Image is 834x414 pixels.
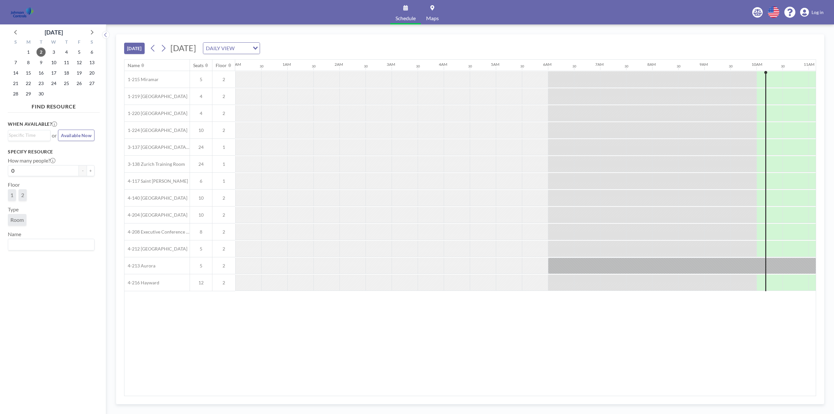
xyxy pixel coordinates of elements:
[212,77,235,82] span: 2
[73,38,85,47] div: F
[45,28,63,37] div: [DATE]
[781,64,785,68] div: 30
[190,77,212,82] span: 5
[87,58,96,67] span: Saturday, September 13, 2025
[8,101,100,110] h4: FIND RESOURCE
[52,132,57,139] span: or
[75,48,84,57] span: Friday, September 5, 2025
[212,246,235,252] span: 2
[491,62,499,67] div: 5AM
[212,229,235,235] span: 2
[8,157,55,164] label: How many people?
[203,43,260,54] div: Search for option
[387,62,395,67] div: 3AM
[212,127,235,133] span: 2
[36,79,46,88] span: Tuesday, September 23, 2025
[124,43,145,54] button: [DATE]
[625,64,628,68] div: 30
[520,64,524,68] div: 30
[11,68,20,78] span: Sunday, September 14, 2025
[212,144,235,150] span: 1
[426,16,439,21] span: Maps
[10,217,24,223] span: Room
[212,93,235,99] span: 2
[212,178,235,184] span: 1
[36,89,46,98] span: Tuesday, September 30, 2025
[24,58,33,67] span: Monday, September 8, 2025
[237,44,249,52] input: Search for option
[260,64,264,68] div: 30
[62,79,71,88] span: Thursday, September 25, 2025
[49,79,58,88] span: Wednesday, September 24, 2025
[729,64,733,68] div: 30
[87,68,96,78] span: Saturday, September 20, 2025
[8,231,21,237] label: Name
[543,62,552,67] div: 6AM
[62,58,71,67] span: Thursday, September 11, 2025
[58,130,94,141] button: Available Now
[9,132,47,139] input: Search for option
[282,62,291,67] div: 1AM
[62,68,71,78] span: Thursday, September 18, 2025
[61,133,92,138] span: Available Now
[36,58,46,67] span: Tuesday, September 9, 2025
[312,64,316,68] div: 30
[24,48,33,57] span: Monday, September 1, 2025
[212,161,235,167] span: 1
[212,280,235,286] span: 2
[10,6,34,19] img: organization-logo
[21,192,24,198] span: 2
[9,240,91,249] input: Search for option
[22,38,35,47] div: M
[170,43,196,53] span: [DATE]
[10,192,13,198] span: 1
[699,62,708,67] div: 9AM
[439,62,447,67] div: 4AM
[87,79,96,88] span: Saturday, September 27, 2025
[124,161,185,167] span: 3-138 Zurich Training Room
[79,165,87,176] button: -
[193,63,204,68] div: Seats
[11,89,20,98] span: Sunday, September 28, 2025
[572,64,576,68] div: 30
[212,195,235,201] span: 2
[190,127,212,133] span: 10
[11,79,20,88] span: Sunday, September 21, 2025
[124,246,187,252] span: 4-212 [GEOGRAPHIC_DATA]
[8,149,94,155] h3: Specify resource
[230,62,241,67] div: 12AM
[124,77,159,82] span: 1-215 Miramar
[124,110,187,116] span: 1-220 [GEOGRAPHIC_DATA]
[8,239,94,250] div: Search for option
[190,93,212,99] span: 4
[124,212,187,218] span: 4-204 [GEOGRAPHIC_DATA]
[468,64,472,68] div: 30
[24,79,33,88] span: Monday, September 22, 2025
[190,144,212,150] span: 24
[9,38,22,47] div: S
[128,63,140,68] div: Name
[36,48,46,57] span: Tuesday, September 2, 2025
[8,130,50,140] div: Search for option
[752,62,762,67] div: 10AM
[190,178,212,184] span: 6
[124,127,187,133] span: 1-224 [GEOGRAPHIC_DATA]
[49,48,58,57] span: Wednesday, September 3, 2025
[35,38,48,47] div: T
[24,68,33,78] span: Monday, September 15, 2025
[800,8,824,17] a: Log in
[190,280,212,286] span: 12
[212,110,235,116] span: 2
[190,263,212,269] span: 5
[75,68,84,78] span: Friday, September 19, 2025
[595,62,604,67] div: 7AM
[190,195,212,201] span: 10
[677,64,681,68] div: 30
[49,58,58,67] span: Wednesday, September 10, 2025
[416,64,420,68] div: 30
[212,263,235,269] span: 2
[205,44,236,52] span: DAILY VIEW
[124,280,159,286] span: 4-216 Hayward
[11,58,20,67] span: Sunday, September 7, 2025
[647,62,656,67] div: 8AM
